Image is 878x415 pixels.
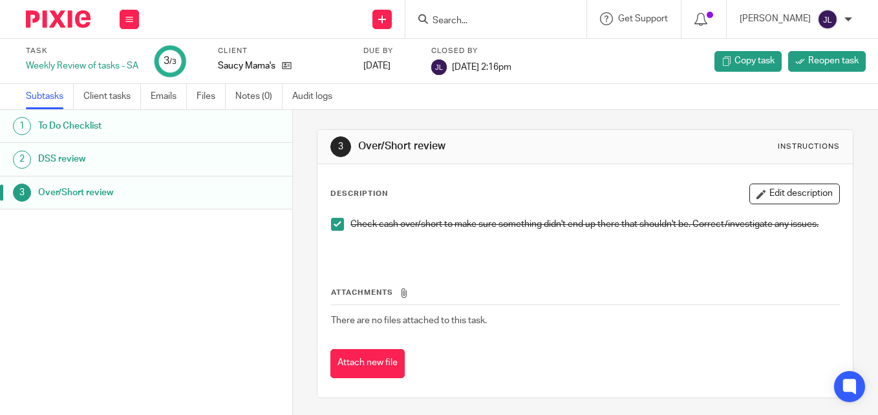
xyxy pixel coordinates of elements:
a: Reopen task [788,51,866,72]
label: Due by [363,46,415,56]
small: /3 [169,58,177,65]
div: [DATE] [363,59,415,72]
label: Task [26,46,138,56]
a: Files [197,84,226,109]
label: Client [218,46,347,56]
a: Client tasks [83,84,141,109]
input: Search [431,16,548,27]
label: Closed by [431,46,511,56]
div: 2 [13,151,31,169]
div: Weekly Review of tasks - SA [26,59,138,72]
span: There are no files attached to this task. [331,316,487,325]
h1: To Do Checklist [38,116,199,136]
img: svg%3E [817,9,838,30]
button: Edit description [749,184,840,204]
a: Subtasks [26,84,74,109]
p: Check cash over/short to make sure something didn't end up there that shouldn't be. Correct/inves... [350,218,839,231]
img: Pixie [26,10,91,28]
img: svg%3E [431,59,447,75]
span: Reopen task [808,54,859,67]
h1: DSS review [38,149,199,169]
span: Get Support [618,14,668,23]
span: [DATE] 2:16pm [452,62,511,71]
div: 3 [13,184,31,202]
h1: Over/Short review [358,140,613,153]
div: 1 [13,117,31,135]
a: Copy task [714,51,782,72]
p: Saucy Mama's [218,59,275,72]
p: [PERSON_NAME] [740,12,811,25]
span: Attachments [331,289,393,296]
a: Audit logs [292,84,342,109]
span: Copy task [734,54,775,67]
div: Instructions [778,142,840,152]
a: Notes (0) [235,84,283,109]
div: 3 [330,136,351,157]
p: Description [330,189,388,199]
button: Attach new file [330,349,405,378]
a: Emails [151,84,187,109]
h1: Over/Short review [38,183,199,202]
div: 3 [164,54,177,69]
